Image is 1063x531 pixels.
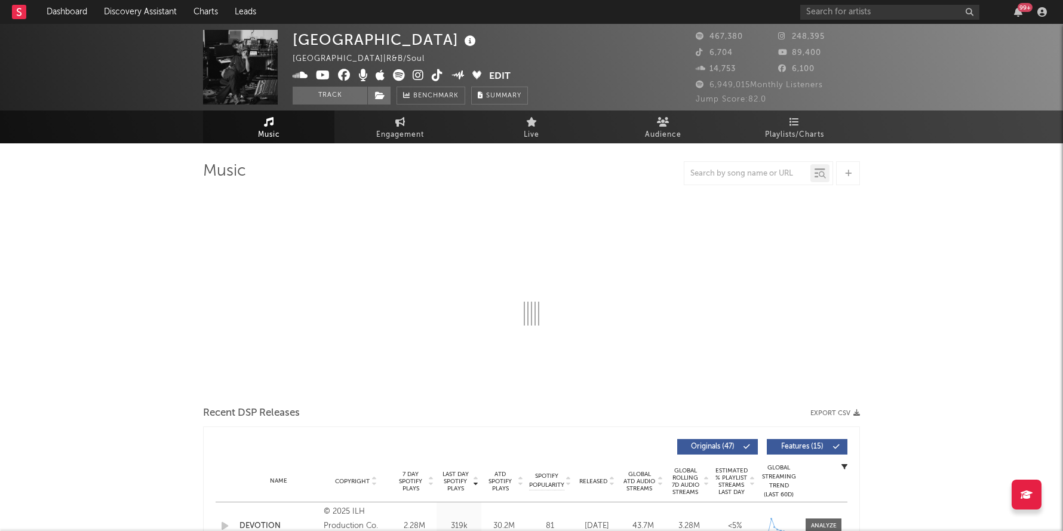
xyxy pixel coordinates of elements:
span: Copyright [335,478,370,485]
span: Audience [645,128,681,142]
button: Track [293,87,367,105]
a: Playlists/Charts [729,111,860,143]
span: Last Day Spotify Plays [440,471,471,492]
div: Name [239,477,318,486]
button: Originals(47) [677,439,758,455]
button: Export CSV [810,410,860,417]
span: Benchmark [413,89,459,103]
span: 7 Day Spotify Plays [395,471,426,492]
div: [GEOGRAPHIC_DATA] [293,30,479,50]
div: 99 + [1018,3,1033,12]
span: 89,400 [778,49,821,57]
a: Music [203,111,334,143]
div: [GEOGRAPHIC_DATA] | R&B/Soul [293,52,438,66]
a: Engagement [334,111,466,143]
a: Benchmark [397,87,465,105]
span: Live [524,128,539,142]
span: 467,380 [696,33,743,41]
a: Audience [597,111,729,143]
span: Global Rolling 7D Audio Streams [669,467,702,496]
span: 6,100 [778,65,815,73]
input: Search for artists [800,5,979,20]
a: Live [466,111,597,143]
span: Summary [486,93,521,99]
button: Features(15) [767,439,847,455]
span: Recent DSP Releases [203,406,300,420]
span: Music [258,128,280,142]
button: Edit [489,69,511,84]
span: 6,949,015 Monthly Listeners [696,81,823,89]
span: 14,753 [696,65,736,73]
span: 6,704 [696,49,733,57]
span: ATD Spotify Plays [484,471,516,492]
span: Estimated % Playlist Streams Last Day [715,467,748,496]
span: Engagement [376,128,424,142]
button: Summary [471,87,528,105]
span: Originals ( 47 ) [685,443,740,450]
button: 99+ [1014,7,1022,17]
span: Features ( 15 ) [775,443,829,450]
span: 248,395 [778,33,825,41]
div: Global Streaming Trend (Last 60D) [761,464,797,499]
span: Released [579,478,607,485]
span: Spotify Popularity [529,472,564,490]
span: Jump Score: 82.0 [696,96,766,103]
input: Search by song name or URL [684,169,810,179]
span: Playlists/Charts [765,128,824,142]
span: Global ATD Audio Streams [623,471,656,492]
